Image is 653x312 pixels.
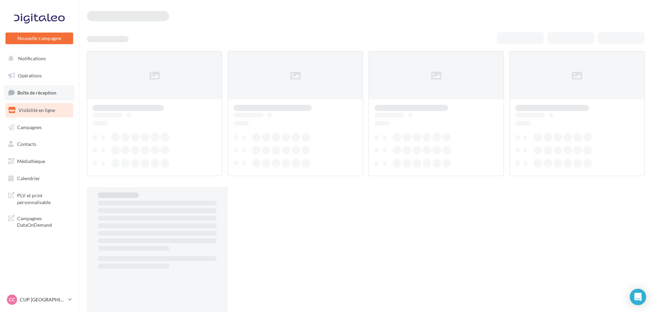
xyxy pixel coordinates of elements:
[20,296,65,303] p: CUP [GEOGRAPHIC_DATA]
[4,188,75,208] a: PLV et print personnalisable
[4,51,72,66] button: Notifications
[17,90,56,96] span: Boîte de réception
[18,107,55,113] span: Visibilité en ligne
[17,191,70,205] span: PLV et print personnalisable
[4,154,75,169] a: Médiathèque
[18,73,42,78] span: Opérations
[17,141,36,147] span: Contacts
[4,120,75,135] a: Campagnes
[4,171,75,186] a: Calendrier
[5,33,73,44] button: Nouvelle campagne
[4,103,75,117] a: Visibilité en ligne
[4,211,75,231] a: Campagnes DataOnDemand
[9,296,15,303] span: CC
[18,55,46,61] span: Notifications
[4,68,75,83] a: Opérations
[5,293,73,306] a: CC CUP [GEOGRAPHIC_DATA]
[17,158,45,164] span: Médiathèque
[17,124,42,130] span: Campagnes
[17,214,70,228] span: Campagnes DataOnDemand
[4,137,75,151] a: Contacts
[17,175,40,181] span: Calendrier
[630,289,646,305] div: Open Intercom Messenger
[4,85,75,100] a: Boîte de réception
